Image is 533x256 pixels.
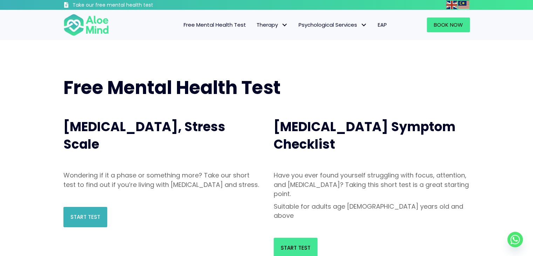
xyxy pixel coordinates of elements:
[434,21,463,28] span: Book Now
[280,20,290,30] span: Therapy: submenu
[251,18,293,32] a: TherapyTherapy: submenu
[63,171,260,189] p: Wondering if it a phase or something more? Take our short test to find out if you’re living with ...
[427,18,470,32] a: Book Now
[446,1,458,9] a: English
[274,171,470,198] p: Have you ever found yourself struggling with focus, attention, and [MEDICAL_DATA]? Taking this sh...
[63,2,191,10] a: Take our free mental health test
[63,13,109,36] img: Aloe mind Logo
[293,18,373,32] a: Psychological ServicesPsychological Services: submenu
[257,21,288,28] span: Therapy
[274,118,456,153] span: [MEDICAL_DATA] Symptom Checklist
[373,18,392,32] a: EAP
[63,118,225,153] span: [MEDICAL_DATA], Stress Scale
[458,1,469,9] img: ms
[446,1,457,9] img: en
[63,207,107,227] a: Start Test
[458,1,470,9] a: Malay
[63,75,281,100] span: Free Mental Health Test
[70,213,100,221] span: Start Test
[274,202,470,220] p: Suitable for adults age [DEMOGRAPHIC_DATA] years old and above
[299,21,367,28] span: Psychological Services
[178,18,251,32] a: Free Mental Health Test
[118,18,392,32] nav: Menu
[378,21,387,28] span: EAP
[281,244,310,251] span: Start Test
[507,232,523,247] a: Whatsapp
[73,2,191,9] h3: Take our free mental health test
[359,20,369,30] span: Psychological Services: submenu
[184,21,246,28] span: Free Mental Health Test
